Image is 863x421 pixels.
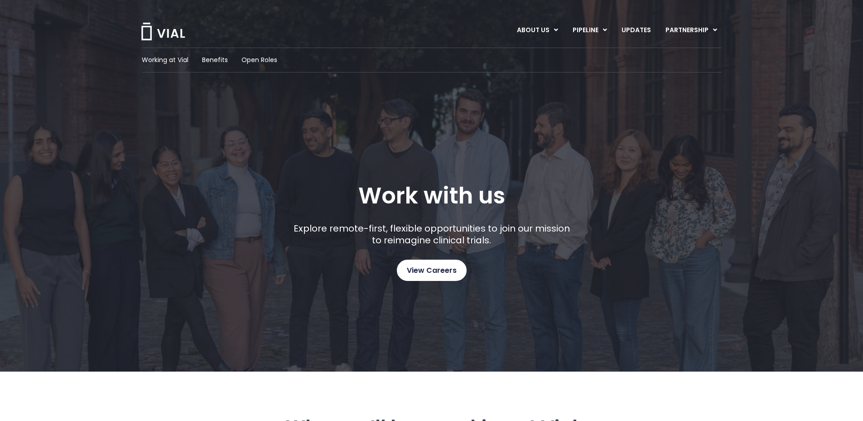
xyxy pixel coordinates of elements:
[614,23,658,38] a: UPDATES
[397,260,467,281] a: View Careers
[358,183,505,209] h1: Work with us
[140,23,186,40] img: Vial Logo
[510,23,565,38] a: ABOUT USMenu Toggle
[202,55,228,65] a: Benefits
[290,223,573,246] p: Explore remote-first, flexible opportunities to join our mission to reimagine clinical trials.
[142,55,188,65] a: Working at Vial
[658,23,724,38] a: PARTNERSHIPMenu Toggle
[241,55,277,65] a: Open Roles
[565,23,614,38] a: PIPELINEMenu Toggle
[407,265,457,276] span: View Careers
